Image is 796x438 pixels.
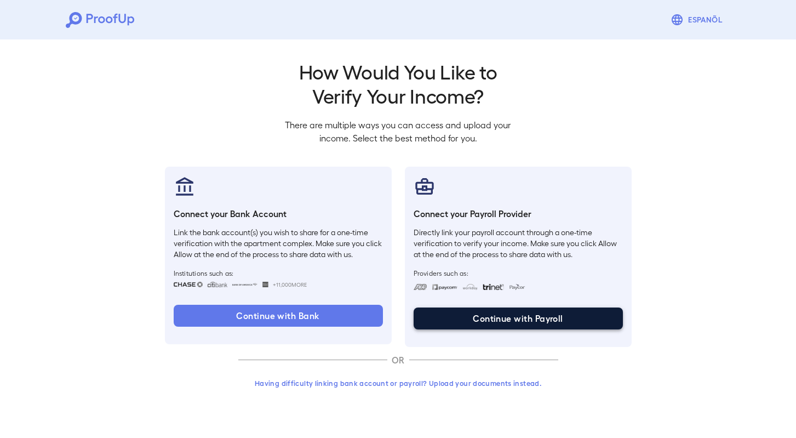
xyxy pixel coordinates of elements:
img: bankOfAmerica.svg [232,282,258,287]
span: Institutions such as: [174,269,383,277]
img: trinet.svg [483,284,505,290]
img: chase.svg [174,282,203,287]
img: workday.svg [462,284,478,290]
h6: Connect your Bank Account [174,207,383,220]
img: paycon.svg [508,284,525,290]
img: wellsfargo.svg [262,282,268,287]
img: paycom.svg [432,284,458,290]
h6: Connect your Payroll Provider [414,207,623,220]
button: Continue with Bank [174,305,383,327]
img: bankAccount.svg [174,175,196,197]
p: There are multiple ways you can access and upload your income. Select the best method for you. [277,118,520,145]
p: Directly link your payroll account through a one-time verification to verify your income. Make su... [414,227,623,260]
span: +11,000 More [273,280,307,289]
button: Continue with Payroll [414,308,623,329]
h2: How Would You Like to Verify Your Income? [277,59,520,107]
img: citibank.svg [207,282,228,287]
span: Providers such as: [414,269,623,277]
button: Espanõl [666,9,730,31]
button: Having difficulty linking bank account or payroll? Upload your documents instead. [238,373,558,393]
p: OR [387,354,409,367]
img: payrollProvider.svg [414,175,436,197]
p: Link the bank account(s) you wish to share for a one-time verification with the apartment complex... [174,227,383,260]
img: adp.svg [414,284,427,290]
